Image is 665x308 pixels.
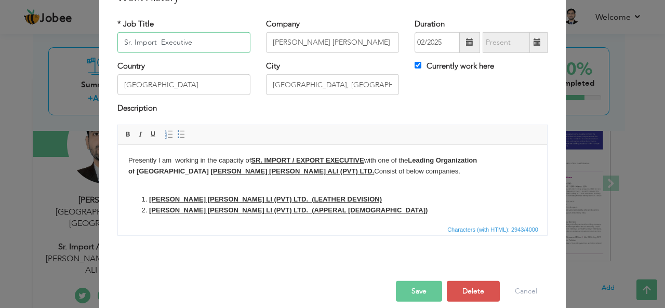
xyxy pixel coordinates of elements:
button: Save [396,281,442,302]
label: Description [117,103,157,114]
iframe: Rich Text Editor, workEditor [118,145,547,223]
a: Insert/Remove Numbered List [163,129,175,140]
input: Present [483,32,530,53]
label: Duration [415,18,445,29]
a: Bold [123,129,134,140]
label: * Job Title [117,18,154,29]
a: Insert/Remove Bulleted List [176,129,187,140]
span: Characters (with HTML): 2943/4000 [445,225,540,234]
strong: SR. IMPORT / EXPORT EXECUTIVE [133,11,246,19]
a: Italic [135,129,147,140]
label: City [266,61,280,72]
button: Delete [447,281,500,302]
a: Underline [148,129,159,140]
u: [PERSON_NAME] [PERSON_NAME] ALI (PVT) LTD. [92,22,256,30]
strong: [PERSON_NAME] [PERSON_NAME] LI (PVT) LTD. (APPERAL [DEMOGRAPHIC_DATA]) [31,61,310,69]
div: Statistics [445,225,541,234]
label: Country [117,61,145,72]
label: Company [266,18,300,29]
input: Currently work here [415,62,421,69]
button: Cancel [504,281,548,302]
strong: [PERSON_NAME] [PERSON_NAME] LI (PVT) LTD. (LEATHER DEVISION) [31,50,264,58]
strong: of [GEOGRAPHIC_DATA] [10,22,91,30]
input: From [415,32,459,53]
strong: Leading Organization [290,11,359,19]
label: Currently work here [415,61,494,72]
